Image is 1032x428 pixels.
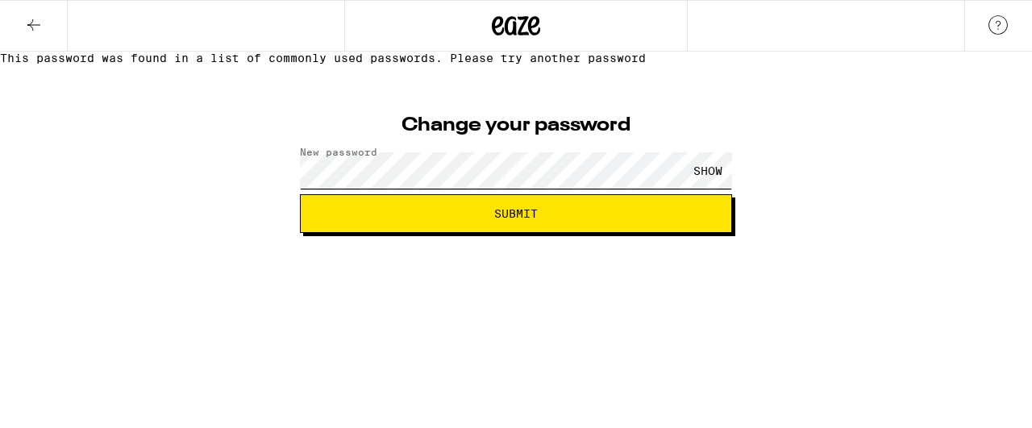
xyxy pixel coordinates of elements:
[684,152,732,189] div: SHOW
[36,11,69,26] span: Help
[300,194,732,233] button: Submit
[300,147,377,157] label: New password
[300,116,732,135] h1: Change your password
[494,208,538,219] span: Submit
